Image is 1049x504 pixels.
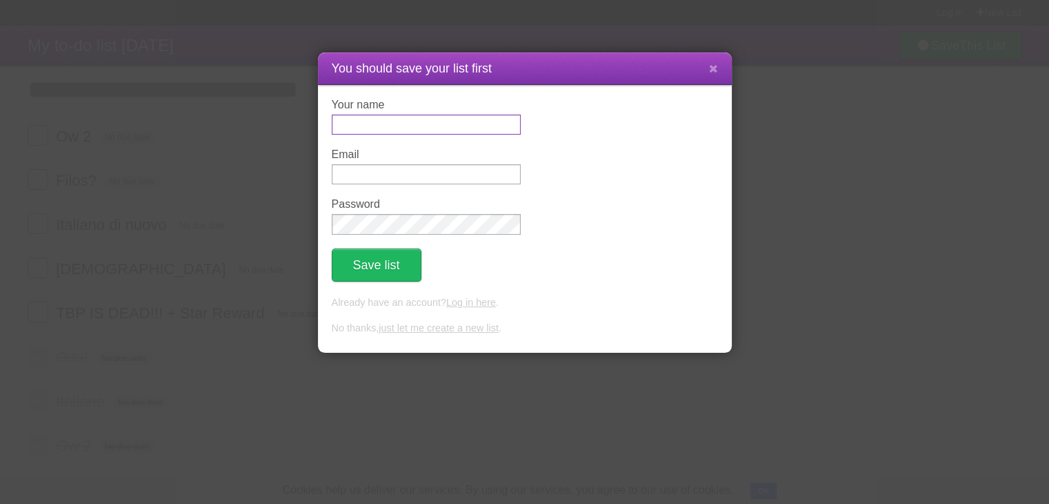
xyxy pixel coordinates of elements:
h1: You should save your list first [332,59,718,78]
label: Email [332,148,521,161]
a: Log in here [446,297,496,308]
button: Save list [332,249,421,282]
p: Already have an account? . [332,295,718,311]
label: Password [332,198,521,211]
p: No thanks, . [332,321,718,336]
a: just let me create a new list [379,322,499,333]
label: Your name [332,99,521,111]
